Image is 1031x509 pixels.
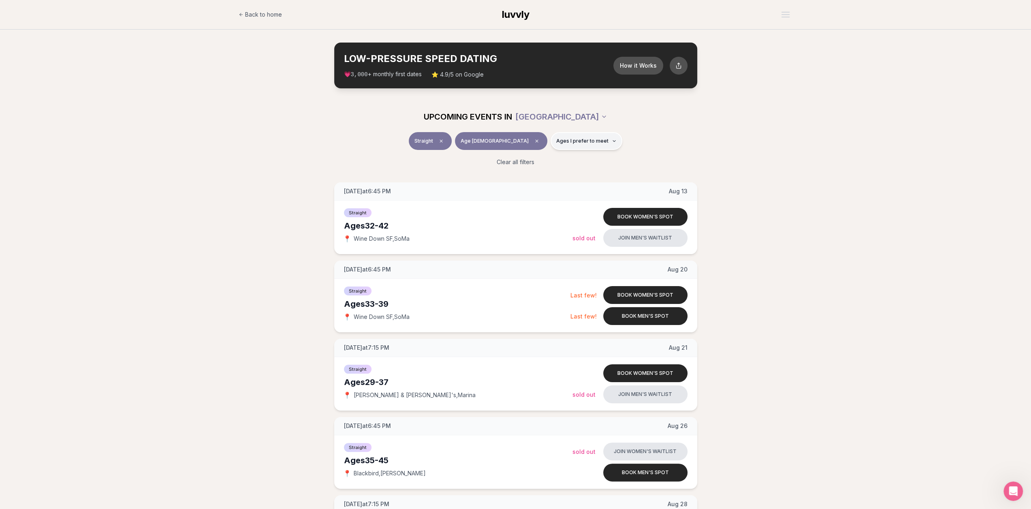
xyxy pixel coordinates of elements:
span: Clear event type filter [436,136,446,146]
span: 💗 + monthly first dates [344,70,422,79]
a: Back to home [239,6,282,23]
button: Book men's spot [603,307,687,325]
span: Straight [344,208,371,217]
h2: LOW-PRESSURE SPEED DATING [344,52,613,65]
button: Book men's spot [603,464,687,481]
button: Book women's spot [603,286,687,304]
span: UPCOMING EVENTS IN [424,111,512,122]
span: [PERSON_NAME] & [PERSON_NAME]'s , Marina [354,391,476,399]
button: Join women's waitlist [603,443,687,460]
button: Age [DEMOGRAPHIC_DATA]Clear age [455,132,547,150]
span: [DATE] at 6:45 PM [344,422,391,430]
div: Ages 35-45 [344,455,572,466]
span: Straight [414,138,433,144]
span: 📍 [344,235,350,242]
span: 3,000 [351,71,368,78]
button: Join men's waitlist [603,385,687,403]
span: Sold Out [572,235,596,242]
button: StraightClear event type filter [409,132,452,150]
span: [DATE] at 7:15 PM [344,500,389,508]
span: Blackbird , [PERSON_NAME] [354,469,426,477]
span: 📍 [344,392,350,398]
span: Wine Down SF , SoMa [354,313,410,321]
span: [DATE] at 6:45 PM [344,265,391,274]
div: Ages 32-42 [344,220,572,231]
button: Book women's spot [603,208,687,226]
span: 📍 [344,470,350,477]
button: Book women's spot [603,364,687,382]
button: Join men's waitlist [603,229,687,247]
span: Aug 26 [668,422,687,430]
span: [DATE] at 6:45 PM [344,187,391,195]
a: luvvly [502,8,529,21]
span: Straight [344,287,371,295]
span: Aug 20 [668,265,687,274]
span: Aug 28 [668,500,687,508]
span: Straight [344,365,371,374]
span: Last few! [570,313,597,320]
span: Age [DEMOGRAPHIC_DATA] [461,138,529,144]
span: Wine Down SF , SoMa [354,235,410,243]
span: Back to home [245,11,282,19]
button: Clear all filters [492,153,539,171]
span: [DATE] at 7:15 PM [344,344,389,352]
span: Ages I prefer to meet [556,138,608,144]
span: Straight [344,443,371,452]
span: Aug 21 [669,344,687,352]
span: 📍 [344,314,350,320]
button: How it Works [613,57,663,75]
button: Ages I prefer to meet [551,132,622,150]
div: Ages 29-37 [344,376,572,388]
span: Sold Out [572,391,596,398]
span: ⭐ 4.9/5 on Google [431,71,484,79]
span: luvvly [502,9,529,20]
span: Aug 13 [669,187,687,195]
span: Clear age [532,136,542,146]
span: Last few! [570,292,597,299]
button: [GEOGRAPHIC_DATA] [515,108,607,126]
iframe: Intercom live chat [1003,481,1023,501]
span: Sold Out [572,448,596,455]
button: Open menu [778,9,793,21]
div: Ages 33-39 [344,298,570,310]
